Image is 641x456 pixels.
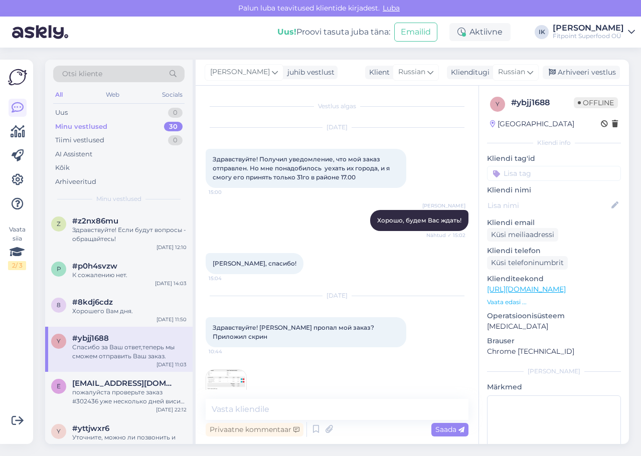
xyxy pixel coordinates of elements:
div: Minu vestlused [55,122,107,132]
p: Klienditeekond [487,274,621,284]
span: #z2nx86mu [72,216,118,225]
div: Vestlus algas [206,102,468,111]
span: Russian [398,67,425,78]
span: Saada [435,425,464,434]
input: Lisa tag [487,166,621,181]
div: Kõik [55,163,70,173]
div: Klient [365,67,390,78]
div: Kliendi info [487,138,621,147]
div: пожалуйста проверьте заказ #302436 уже несколько дней висит в статусе "обрабатывает" а обычно на ... [72,388,187,406]
img: Attachment [206,370,246,410]
p: Kliendi telefon [487,246,621,256]
div: [PERSON_NAME] [553,24,624,32]
span: [PERSON_NAME], спасибо! [213,260,296,267]
p: Brauser [487,336,621,346]
span: Здравствуйте! Получил уведомление, что мой заказ отправлен. Но мне понадобилось уехать их города,... [213,155,391,181]
span: #8kdj6cdz [72,298,113,307]
div: Küsi telefoninumbrit [487,256,568,270]
span: Luba [380,4,403,13]
span: Nähtud ✓ 15:02 [426,232,465,239]
p: Märkmed [487,382,621,392]
span: z [57,220,61,227]
span: [PERSON_NAME] [422,202,465,209]
span: e [57,382,61,390]
div: [DATE] [206,123,468,132]
div: Tiimi vestlused [55,135,104,145]
div: Arhiveeritud [55,177,96,187]
span: e59006961@gmail.com [72,379,177,388]
span: y [57,337,61,345]
div: Arhiveeri vestlus [543,66,620,79]
div: AI Assistent [55,149,92,159]
span: p [57,265,61,273]
div: [GEOGRAPHIC_DATA] [490,119,574,129]
div: 30 [164,122,183,132]
div: [DATE] 12:10 [156,244,187,251]
input: Lisa nimi [488,200,609,211]
div: Uus [55,108,68,118]
div: Спасибо за Ваш ответ,теперь мы сможем отправить Ваш заказ. [72,343,187,361]
span: #ybjj1688 [72,334,109,343]
b: Uus! [277,27,296,37]
span: Russian [498,67,525,78]
p: Kliendi nimi [487,185,621,195]
div: Privaatne kommentaar [206,423,303,436]
img: Askly Logo [8,68,27,87]
div: Уточните, можно ли позвонить и уточнить в магазине? Сегодня дочь хотела купить, но на месте сказа... [72,433,187,451]
div: Aktiivne [449,23,511,41]
button: Emailid [394,23,437,42]
span: Otsi kliente [62,69,102,79]
div: Klienditugi [447,67,490,78]
a: [PERSON_NAME]Fitpoint Superfood OÜ [553,24,635,40]
p: Vaata edasi ... [487,298,621,307]
span: Здравствуйте! [PERSON_NAME] пропал мой заказ? Приложил скрин [213,324,376,340]
p: Kliendi email [487,217,621,228]
p: Operatsioonisüsteem [487,311,621,321]
p: Kliendi tag'id [487,153,621,164]
div: [DATE] 22:12 [156,406,187,413]
div: Хорошего Вам дня. [72,307,187,316]
span: #yttjwxr6 [72,424,109,433]
span: y [496,100,500,108]
div: [DATE] [206,291,468,300]
div: [DATE] 11:50 [156,316,187,323]
div: Web [104,88,121,101]
span: [PERSON_NAME] [210,67,270,78]
div: [DATE] 11:03 [156,361,187,368]
span: Minu vestlused [96,194,141,203]
span: Хорошо, будем Вас ждать! [377,216,461,224]
span: 15:04 [209,275,246,282]
span: Offline [574,97,618,108]
div: К сожалению нет. [72,271,187,280]
p: Chrome [TECHNICAL_ID] [487,346,621,357]
div: # ybjj1688 [511,97,574,109]
div: 0 [168,135,183,145]
span: y [57,427,61,435]
div: 0 [168,108,183,118]
div: Vaata siia [8,225,26,270]
div: Fitpoint Superfood OÜ [553,32,624,40]
div: IK [535,25,549,39]
span: 15:00 [209,188,246,196]
div: Socials [160,88,185,101]
div: 2 / 3 [8,261,26,270]
span: 10:44 [209,348,246,355]
div: [PERSON_NAME] [487,367,621,376]
span: #p0h4svzw [72,262,117,271]
div: juhib vestlust [283,67,335,78]
span: 8 [57,301,61,309]
div: Proovi tasuta juba täna: [277,26,390,38]
div: Küsi meiliaadressi [487,228,558,242]
div: Здравствуйте! Если будут вопросы - обращайтесь! [72,225,187,244]
a: [URL][DOMAIN_NAME] [487,285,566,294]
div: [DATE] 14:03 [155,280,187,287]
div: All [53,88,65,101]
p: [MEDICAL_DATA] [487,321,621,332]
